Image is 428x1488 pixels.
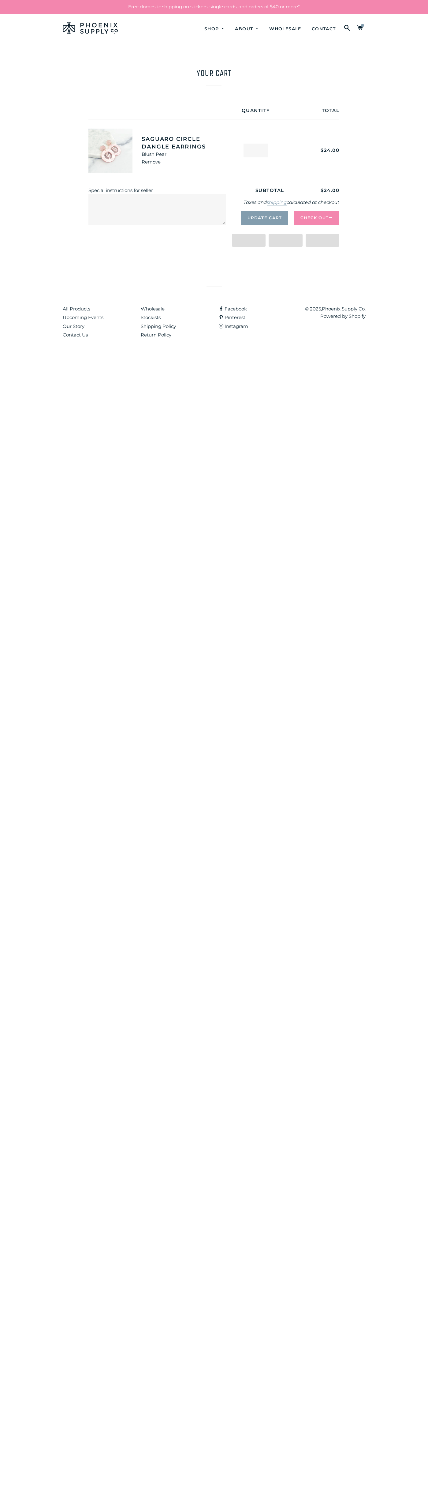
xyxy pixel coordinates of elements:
a: Shop [200,21,229,37]
div: Quantity [239,107,272,115]
a: Instagram [219,323,248,329]
div: Total [273,107,340,115]
a: Phoenix Supply Co. [322,306,366,312]
a: Facebook [219,306,247,312]
a: Return Policy [141,332,171,338]
h1: Your cart [88,67,339,79]
a: All Products [63,306,90,312]
a: Contact [307,21,341,37]
a: Wholesale [141,306,165,312]
a: shipping [267,199,287,205]
em: Taxes and calculated at checkout [244,199,339,205]
a: Wholesale [265,21,306,37]
label: Special instructions for seller [88,187,153,193]
span: $24.00 [321,147,339,153]
a: Shipping Policy [141,323,176,329]
a: Powered by Shopify [320,313,366,319]
a: Our Story [63,323,84,329]
a: About [230,21,263,37]
a: Remove [142,159,161,165]
p: © 2025, [297,305,366,321]
p: Blush Pearl [142,151,239,158]
a: Saguaro Circle Dangle Earrings [142,135,229,151]
img: Phoenix Supply Co. [63,22,118,34]
p: $24.00 [305,187,340,194]
a: Pinterest [219,314,245,320]
p: Subtotal [235,187,305,194]
button: Update Cart [241,211,288,224]
img: Saguaro Circle Dangle Earrings - Blush Pearl [88,129,132,173]
a: Stockists [141,314,161,320]
button: Check Out [294,211,339,224]
a: Upcoming Events [63,314,103,320]
a: Contact Us [63,332,88,338]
